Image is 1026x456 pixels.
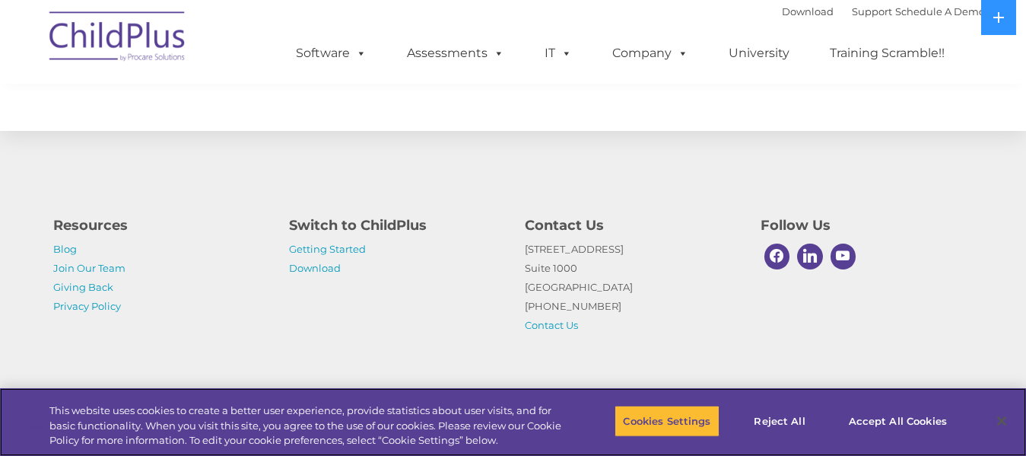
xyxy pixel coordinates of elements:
[815,38,960,69] a: Training Scramble!!
[895,5,985,18] a: Schedule A Demo
[852,5,892,18] a: Support
[782,5,834,18] a: Download
[713,38,805,69] a: University
[42,1,194,77] img: ChildPlus by Procare Solutions
[53,300,121,312] a: Privacy Policy
[53,281,113,293] a: Giving Back
[49,403,564,448] div: This website uses cookies to create a better user experience, provide statistics about user visit...
[615,405,719,437] button: Cookies Settings
[289,243,366,255] a: Getting Started
[392,38,519,69] a: Assessments
[985,404,1018,438] button: Close
[827,240,860,273] a: Youtube
[761,215,974,236] h4: Follow Us
[289,215,502,236] h4: Switch to ChildPlus
[793,240,827,273] a: Linkedin
[782,5,985,18] font: |
[525,240,738,335] p: [STREET_ADDRESS] Suite 1000 [GEOGRAPHIC_DATA] [PHONE_NUMBER]
[289,262,341,274] a: Download
[281,38,382,69] a: Software
[597,38,704,69] a: Company
[761,240,794,273] a: Facebook
[840,405,955,437] button: Accept All Cookies
[525,319,578,331] a: Contact Us
[53,243,77,255] a: Blog
[53,215,266,236] h4: Resources
[529,38,587,69] a: IT
[525,215,738,236] h4: Contact Us
[53,262,125,274] a: Join Our Team
[732,405,827,437] button: Reject All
